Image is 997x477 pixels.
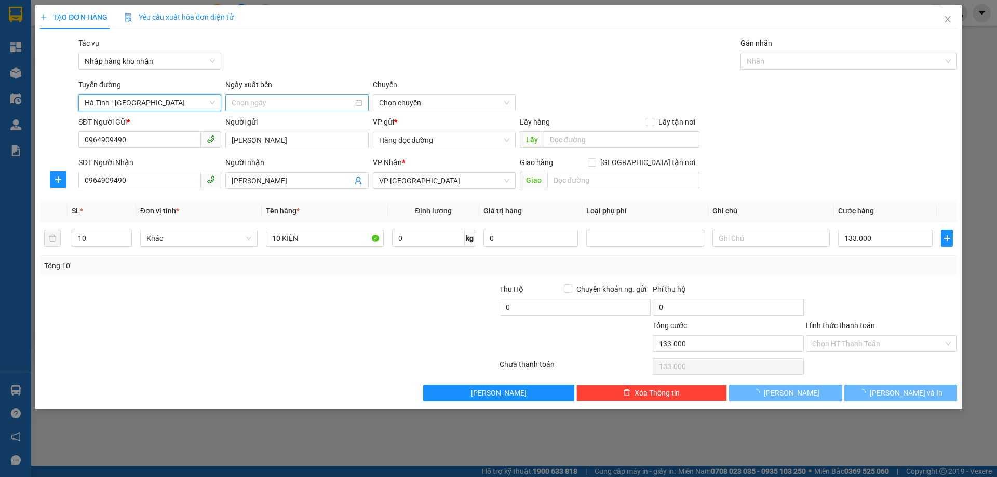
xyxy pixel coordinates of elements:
span: VP Nhận [373,158,402,167]
button: [PERSON_NAME] và In [844,385,957,401]
span: loading [752,389,764,396]
span: Xóa Thông tin [635,387,680,399]
div: Chuyến [373,79,516,94]
button: delete [44,230,61,247]
label: Tác vụ [78,39,99,47]
div: VP gửi [373,116,516,128]
li: Hotline: 1900252555 [97,38,434,51]
div: Chưa thanh toán [498,359,652,377]
span: Định lượng [415,207,452,215]
button: plus [941,230,952,247]
div: Người gửi [225,116,368,128]
span: SL [72,207,80,215]
span: plus [50,175,66,184]
input: Chọn ngày [232,97,353,108]
span: loading [858,389,870,396]
span: Hàng dọc đường [379,132,509,148]
span: Nhập hàng kho nhận [85,53,215,69]
label: Hình thức thanh toán [806,321,875,330]
span: delete [623,389,630,397]
span: Tên hàng [266,207,300,215]
span: user-add [354,176,362,185]
div: Người nhận [225,157,368,168]
span: Yêu cầu xuất hóa đơn điện tử [124,13,234,21]
span: [PERSON_NAME] [471,387,527,399]
span: kg [465,230,475,247]
span: Đơn vị tính [140,207,179,215]
span: Giá trị hàng [483,207,522,215]
span: Cước hàng [838,207,874,215]
span: Chọn chuyến [379,95,509,111]
button: [PERSON_NAME] [729,385,842,401]
button: Close [933,5,962,34]
div: Phí thu hộ [653,283,804,299]
img: logo.jpg [13,13,65,65]
span: Chuyển khoản ng. gửi [572,283,651,295]
span: Thu Hộ [500,285,523,293]
button: deleteXóa Thông tin [576,385,727,401]
span: Lấy [520,131,544,148]
span: [PERSON_NAME] và In [870,387,942,399]
img: icon [124,13,132,22]
span: phone [207,135,215,143]
span: Tổng cước [653,321,687,330]
input: 0 [483,230,578,247]
div: Tuyến đường [78,79,221,94]
span: plus [40,13,47,21]
div: SĐT Người Nhận [78,157,221,168]
span: Giao [520,172,547,188]
span: plus [941,234,952,242]
span: TẠO ĐƠN HÀNG [40,13,107,21]
span: [GEOGRAPHIC_DATA] tận nơi [596,157,699,168]
span: VP Hà Đông [379,173,509,188]
span: Hà Tĩnh - Hà Nội [85,95,215,111]
input: Dọc đường [547,172,699,188]
input: Ghi Chú [712,230,830,247]
th: Loại phụ phí [582,201,708,221]
div: SĐT Người Gửi [78,116,221,128]
input: VD: Bàn, Ghế [266,230,383,247]
button: plus [50,171,66,188]
label: Gán nhãn [740,39,772,47]
div: Tổng: 10 [44,260,385,271]
span: close [944,15,952,23]
span: Lấy tận nơi [654,116,699,128]
th: Ghi chú [708,201,834,221]
span: Lấy hàng [520,118,550,126]
span: Giao hàng [520,158,553,167]
div: Ngày xuất bến [225,79,368,94]
b: GỬI : VP [GEOGRAPHIC_DATA] [13,75,155,110]
button: [PERSON_NAME] [423,385,574,401]
span: phone [207,175,215,184]
input: Dọc đường [544,131,699,148]
span: Khác [146,230,251,246]
li: Cổ Đạm, xã [GEOGRAPHIC_DATA], [GEOGRAPHIC_DATA] [97,25,434,38]
span: [PERSON_NAME] [764,387,819,399]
